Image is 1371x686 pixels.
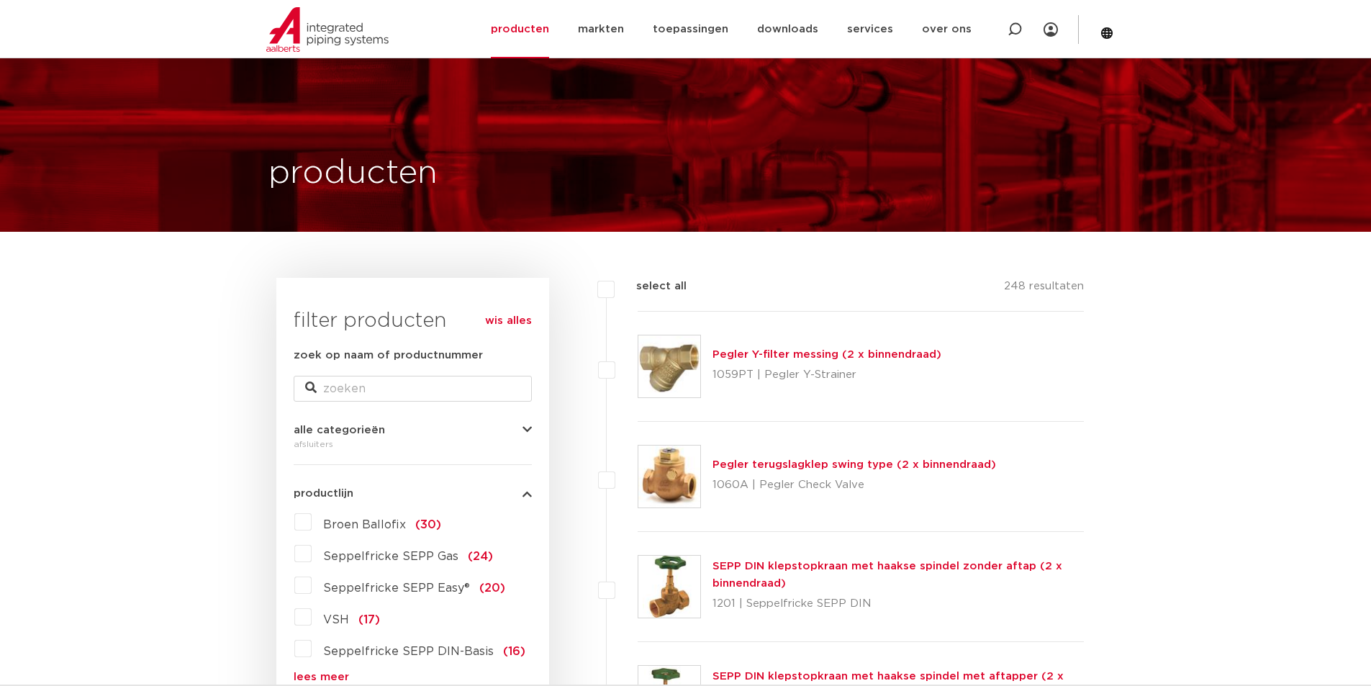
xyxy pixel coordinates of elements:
[294,425,385,435] span: alle categorieën
[712,561,1062,589] a: SEPP DIN klepstopkraan met haakse spindel zonder aftap (2 x binnendraad)
[294,435,532,453] div: afsluiters
[712,459,996,470] a: Pegler terugslagklep swing type (2 x binnendraad)
[712,364,941,387] p: 1059PT | Pegler Y-Strainer
[294,488,353,499] span: productlijn
[638,446,700,507] img: Thumbnail for Pegler terugslagklep swing type (2 x binnendraad)
[468,551,493,562] span: (24)
[268,150,438,197] h1: producten
[638,335,700,397] img: Thumbnail for Pegler Y-filter messing (2 x binnendraad)
[479,582,505,594] span: (20)
[294,672,532,682] a: lees meer
[294,425,532,435] button: alle categorieën
[323,614,349,626] span: VSH
[323,646,494,657] span: Seppelfricke SEPP DIN-Basis
[638,556,700,618] img: Thumbnail for SEPP DIN klepstopkraan met haakse spindel zonder aftap (2 x binnendraad)
[712,474,996,497] p: 1060A | Pegler Check Valve
[294,347,483,364] label: zoek op naam of productnummer
[294,376,532,402] input: zoeken
[323,519,406,531] span: Broen Ballofix
[712,592,1085,615] p: 1201 | Seppelfricke SEPP DIN
[503,646,525,657] span: (16)
[323,551,458,562] span: Seppelfricke SEPP Gas
[358,614,380,626] span: (17)
[323,582,470,594] span: Seppelfricke SEPP Easy®
[294,307,532,335] h3: filter producten
[485,312,532,330] a: wis alles
[615,278,687,295] label: select all
[712,349,941,360] a: Pegler Y-filter messing (2 x binnendraad)
[1004,278,1084,300] p: 248 resultaten
[415,519,441,531] span: (30)
[294,488,532,499] button: productlijn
